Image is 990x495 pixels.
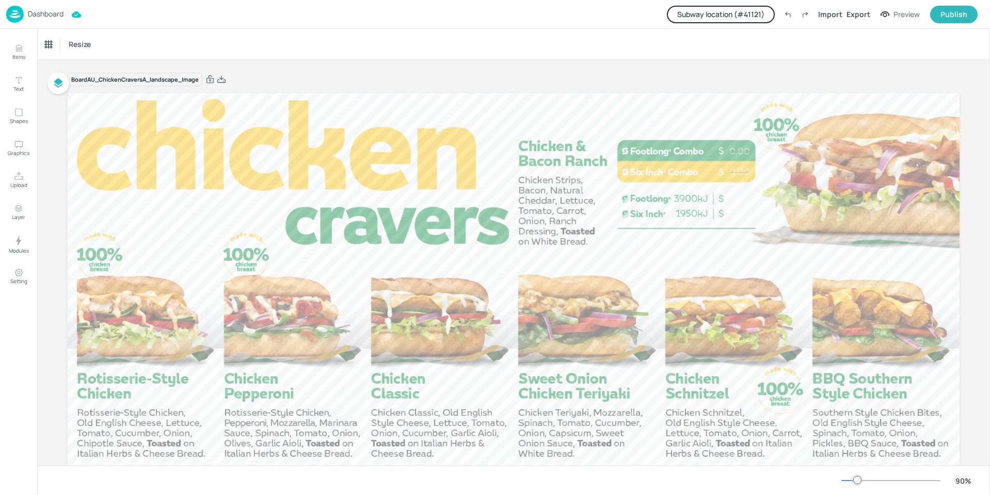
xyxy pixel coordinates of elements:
[68,73,202,87] div: Board AU_ChickenCraversA_landscape_Image
[28,10,63,18] p: Dashboard
[874,7,926,22] button: Preview
[721,165,758,178] p: 0.00
[721,145,758,158] p: 0.00
[6,6,24,23] img: logo-86c26b7e.jpg
[951,475,976,486] div: 90 %
[847,9,870,20] div: Export
[893,9,920,20] div: Preview
[67,39,93,50] span: Resize
[796,6,814,23] label: Redo (Ctrl + Y)
[818,9,842,20] div: Import
[930,6,978,23] button: Publish
[779,6,796,23] label: Undo (Ctrl + Z)
[667,6,775,23] button: Subway location (#41121)
[940,9,967,20] div: Publish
